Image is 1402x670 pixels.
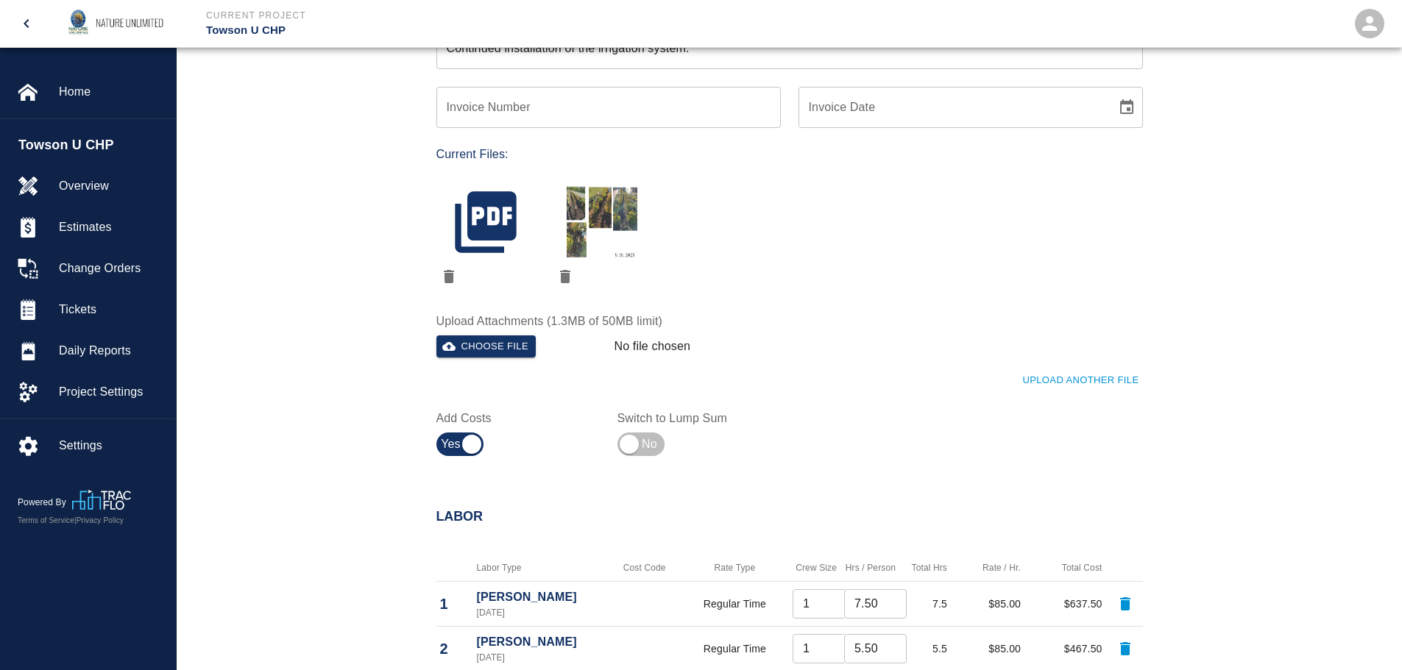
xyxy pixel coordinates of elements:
span: Project Settings [59,383,164,401]
button: Choose date [1112,93,1141,122]
span: Daily Reports [59,342,164,360]
button: Choose file [436,335,537,358]
span: Settings [59,437,164,455]
p: 1 [440,593,470,615]
label: Upload Attachments (1.3MB of 50MB limit) [436,313,1143,329]
a: Terms of Service [18,516,74,524]
p: [DATE] [477,606,605,619]
th: Hrs / Person [840,555,899,582]
p: 2 [440,638,470,660]
iframe: Chat Widget [1328,599,1402,670]
button: Upload Another File [1019,369,1142,392]
th: Crew Size [789,555,840,582]
span: Home [59,83,164,101]
label: Switch to Lump Sum [617,410,781,427]
p: Powered By [18,496,72,509]
h2: Labor [436,509,1143,525]
button: delete [553,264,578,289]
td: Regular Time [681,581,789,626]
span: Overview [59,177,164,195]
span: Change Orders [59,260,164,277]
td: $637.50 [1024,581,1105,626]
img: Nature Unlimited [60,3,177,44]
button: open drawer [9,6,44,41]
img: thumbnail [565,185,639,259]
th: Rate / Hr. [951,555,1024,582]
input: mm/dd/yyyy [799,87,1106,128]
th: Rate Type [681,555,789,582]
p: No file chosen [615,338,691,355]
p: Current Project [206,9,781,22]
th: Cost Code [609,555,681,582]
td: 7.5 [899,581,951,626]
span: Towson U CHP [18,135,169,155]
p: Towson U CHP [206,22,781,39]
p: [DATE] [477,651,605,664]
p: [PERSON_NAME] [477,633,605,651]
th: Labor Type [473,555,609,582]
button: delete [436,264,461,289]
p: Current Files: [436,146,1143,163]
span: Estimates [59,218,164,236]
th: Total Cost [1024,555,1105,582]
th: Total Hrs [899,555,951,582]
span: | [74,516,77,524]
span: Tickets [59,301,164,318]
img: TracFlo [72,490,131,510]
label: Add Costs [436,410,600,427]
a: Privacy Policy [77,516,124,524]
td: $85.00 [951,581,1024,626]
p: [PERSON_NAME] [477,588,605,606]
